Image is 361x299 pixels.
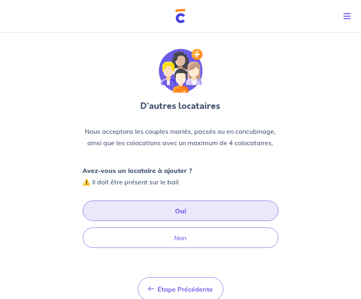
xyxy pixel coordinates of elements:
[175,9,186,23] img: Cautioneo
[159,49,203,93] img: illu_tenants_plus.svg
[83,126,279,148] p: Nous acceptons les couples mariés, pacsés ou en concubinage, ainsi que les colocations avec un ma...
[158,285,213,293] span: Étape Précédente
[337,6,361,27] button: Toggle navigation
[83,100,279,113] h3: D’autres locataires
[83,201,279,221] button: Oui
[83,165,193,188] p: ⚠️ Il doit être présent sur le bail
[83,166,193,175] strong: Avez-vous un locataire à ajouter ?
[83,228,279,248] button: Non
